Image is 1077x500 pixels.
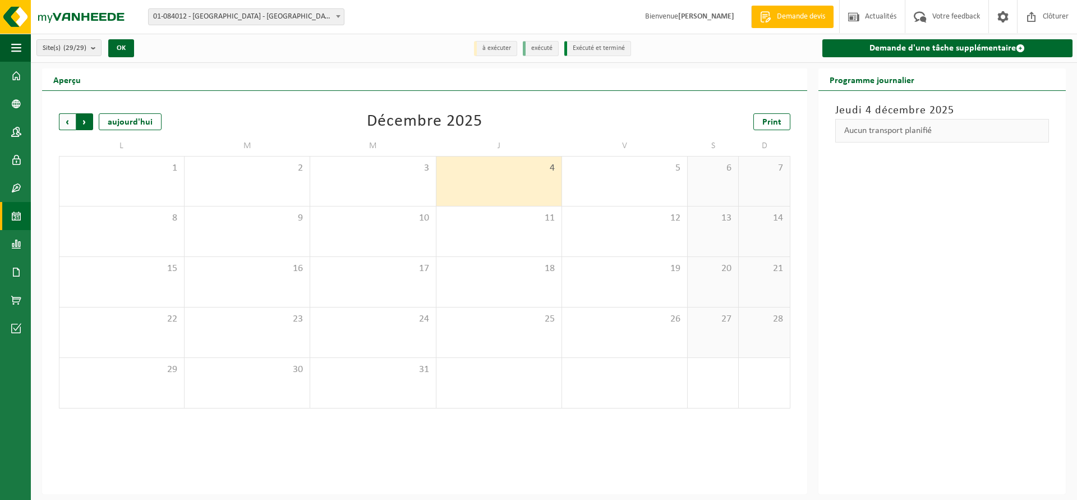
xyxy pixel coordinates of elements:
td: S [688,136,739,156]
li: Exécuté et terminé [564,41,631,56]
span: 8 [65,212,178,224]
span: Print [762,118,781,127]
span: 13 [693,212,733,224]
button: OK [108,39,134,57]
td: L [59,136,185,156]
span: 31 [316,364,430,376]
span: 14 [744,212,784,224]
li: exécuté [523,41,559,56]
span: Demande devis [774,11,828,22]
span: 24 [316,313,430,325]
a: Demande d'une tâche supplémentaire [822,39,1073,57]
h3: Jeudi 4 décembre 2025 [835,102,1049,119]
span: 18 [442,263,556,275]
a: Demande devis [751,6,834,28]
span: 30 [190,364,304,376]
span: 1 [65,162,178,175]
span: 9 [190,212,304,224]
span: 27 [693,313,733,325]
span: 5 [568,162,682,175]
span: 6 [693,162,733,175]
div: aujourd'hui [99,113,162,130]
span: 2 [190,162,304,175]
span: 16 [190,263,304,275]
count: (29/29) [63,44,86,52]
td: J [436,136,562,156]
span: 12 [568,212,682,224]
span: 25 [442,313,556,325]
span: 3 [316,162,430,175]
span: 15 [65,263,178,275]
span: 28 [744,313,784,325]
span: Site(s) [43,40,86,57]
li: à exécuter [474,41,517,56]
td: V [562,136,688,156]
td: M [185,136,310,156]
span: 26 [568,313,682,325]
span: 11 [442,212,556,224]
span: 23 [190,313,304,325]
h2: Programme journalier [818,68,926,90]
span: 21 [744,263,784,275]
div: Aucun transport planifié [835,119,1049,143]
span: 01-084012 - UNIVERSITE DE LIÈGE - ULG - LIÈGE [148,8,344,25]
span: 4 [442,162,556,175]
span: 7 [744,162,784,175]
span: 17 [316,263,430,275]
div: Décembre 2025 [367,113,482,130]
button: Site(s)(29/29) [36,39,102,56]
td: D [739,136,790,156]
span: 29 [65,364,178,376]
span: Précédent [59,113,76,130]
span: 22 [65,313,178,325]
span: 19 [568,263,682,275]
span: 01-084012 - UNIVERSITE DE LIÈGE - ULG - LIÈGE [149,9,344,25]
a: Print [753,113,790,130]
strong: [PERSON_NAME] [678,12,734,21]
span: Suivant [76,113,93,130]
span: 10 [316,212,430,224]
span: 20 [693,263,733,275]
h2: Aperçu [42,68,92,90]
td: M [310,136,436,156]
